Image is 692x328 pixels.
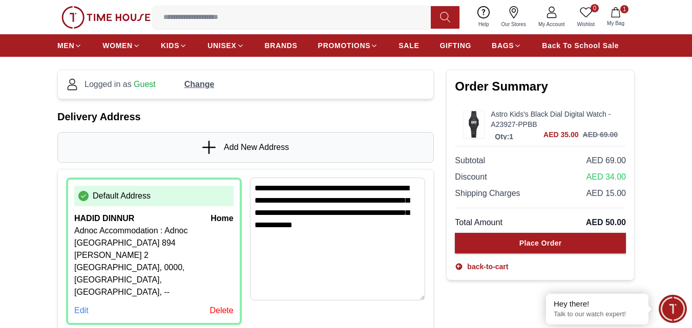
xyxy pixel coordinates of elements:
[491,109,618,129] a: Astro Kids's Black Dial Digital Watch - A23927-PPBB
[464,111,484,137] img: ...
[161,36,187,55] a: KIDS
[620,5,628,13] span: 1
[61,6,151,29] img: ...
[57,36,82,55] a: MEN
[57,110,434,124] h1: Delivery Address
[586,171,626,183] span: AED 34.00
[102,36,140,55] a: WOMEN
[472,4,495,30] a: Help
[492,40,514,51] span: BAGS
[455,261,508,272] a: back-to-cart
[455,155,485,167] span: Subtotal
[57,40,74,51] span: MEN
[209,304,233,317] div: Delete
[571,4,601,30] a: 0Wishlist
[542,40,619,51] span: Back To School Sale
[554,299,641,309] div: Hey there!
[542,36,619,55] a: Back To School Sale
[583,129,618,140] h3: AED 69.00
[399,40,419,51] span: SALE
[318,36,379,55] a: PROMOTIONS
[497,20,530,28] span: Our Stores
[601,5,631,29] button: 1My Bag
[495,4,532,30] a: Our Stores
[455,171,487,183] span: Discount
[318,40,371,51] span: PROMOTIONS
[659,295,687,323] div: Chat Widget
[265,40,298,51] span: BRANDS
[519,238,562,248] div: Place Order
[399,36,419,55] a: SALE
[184,78,215,91] span: Change
[455,187,520,200] span: Shipping Charges
[474,20,493,28] span: Help
[573,20,599,28] span: Wishlist
[134,80,156,89] span: Guest
[161,40,179,51] span: KIDS
[492,36,521,55] a: BAGS
[74,304,89,317] div: Edit
[74,212,134,225] p: HADID DINNUR
[543,129,578,140] span: AED 35.00
[207,40,236,51] span: UNISEX
[102,40,133,51] span: WOMEN
[586,187,626,200] span: AED 15.00
[207,36,244,55] a: UNISEX
[85,78,156,91] p: Logged in as
[455,78,626,95] h2: Order Summary
[455,233,626,253] button: Place Order
[586,216,626,229] span: AED 50.00
[591,4,599,12] span: 0
[265,36,298,55] a: BRANDS
[439,40,471,51] span: GIFTING
[534,20,569,28] span: My Account
[603,19,628,27] span: My Bag
[554,310,641,319] p: Talk to our watch expert!
[455,216,502,229] span: Total Amount
[224,141,289,154] span: Add New Address
[439,36,471,55] a: GIFTING
[74,225,234,298] p: Adnoc Accommodation : Adnoc [GEOGRAPHIC_DATA] 894 [PERSON_NAME] 2 [GEOGRAPHIC_DATA], 0000, [GEOGR...
[211,212,233,225] p: home
[93,190,151,202] p: Default Address
[493,132,515,142] p: Qty: 1
[586,155,626,167] span: AED 69.00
